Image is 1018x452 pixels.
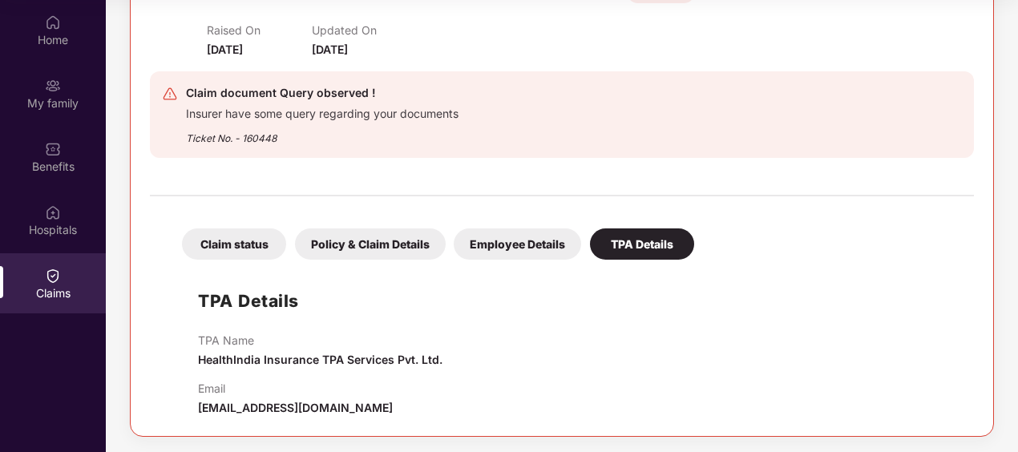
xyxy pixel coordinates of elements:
img: svg+xml;base64,PHN2ZyBpZD0iSG9tZSIgeG1sbnM9Imh0dHA6Ly93d3cudzMub3JnLzIwMDAvc3ZnIiB3aWR0aD0iMjAiIG... [45,14,61,30]
img: svg+xml;base64,PHN2ZyB3aWR0aD0iMjAiIGhlaWdodD0iMjAiIHZpZXdCb3g9IjAgMCAyMCAyMCIgZmlsbD0ibm9uZSIgeG... [45,78,61,94]
p: Raised On [207,23,312,37]
div: Policy & Claim Details [295,228,446,260]
span: HealthIndia Insurance TPA Services Pvt. Ltd. [198,353,442,366]
span: [DATE] [207,42,243,56]
img: svg+xml;base64,PHN2ZyBpZD0iQ2xhaW0iIHhtbG5zPSJodHRwOi8vd3d3LnczLm9yZy8yMDAwL3N2ZyIgd2lkdGg9IjIwIi... [45,268,61,284]
div: TPA Details [590,228,694,260]
p: Updated On [312,23,417,37]
div: Employee Details [454,228,581,260]
img: svg+xml;base64,PHN2ZyBpZD0iQmVuZWZpdHMiIHhtbG5zPSJodHRwOi8vd3d3LnczLm9yZy8yMDAwL3N2ZyIgd2lkdGg9Ij... [45,141,61,157]
p: TPA Name [198,333,442,347]
span: [DATE] [312,42,348,56]
div: Claim document Query observed ! [186,83,459,103]
p: Email [198,381,393,395]
div: Ticket No. - 160448 [186,121,459,146]
div: Claim status [182,228,286,260]
div: Insurer have some query regarding your documents [186,103,459,121]
h1: TPA Details [198,288,299,314]
img: svg+xml;base64,PHN2ZyB4bWxucz0iaHR0cDovL3d3dy53My5vcmcvMjAwMC9zdmciIHdpZHRoPSIyNCIgaGVpZ2h0PSIyNC... [162,86,178,102]
span: [EMAIL_ADDRESS][DOMAIN_NAME] [198,401,393,414]
img: svg+xml;base64,PHN2ZyBpZD0iSG9zcGl0YWxzIiB4bWxucz0iaHR0cDovL3d3dy53My5vcmcvMjAwMC9zdmciIHdpZHRoPS... [45,204,61,220]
